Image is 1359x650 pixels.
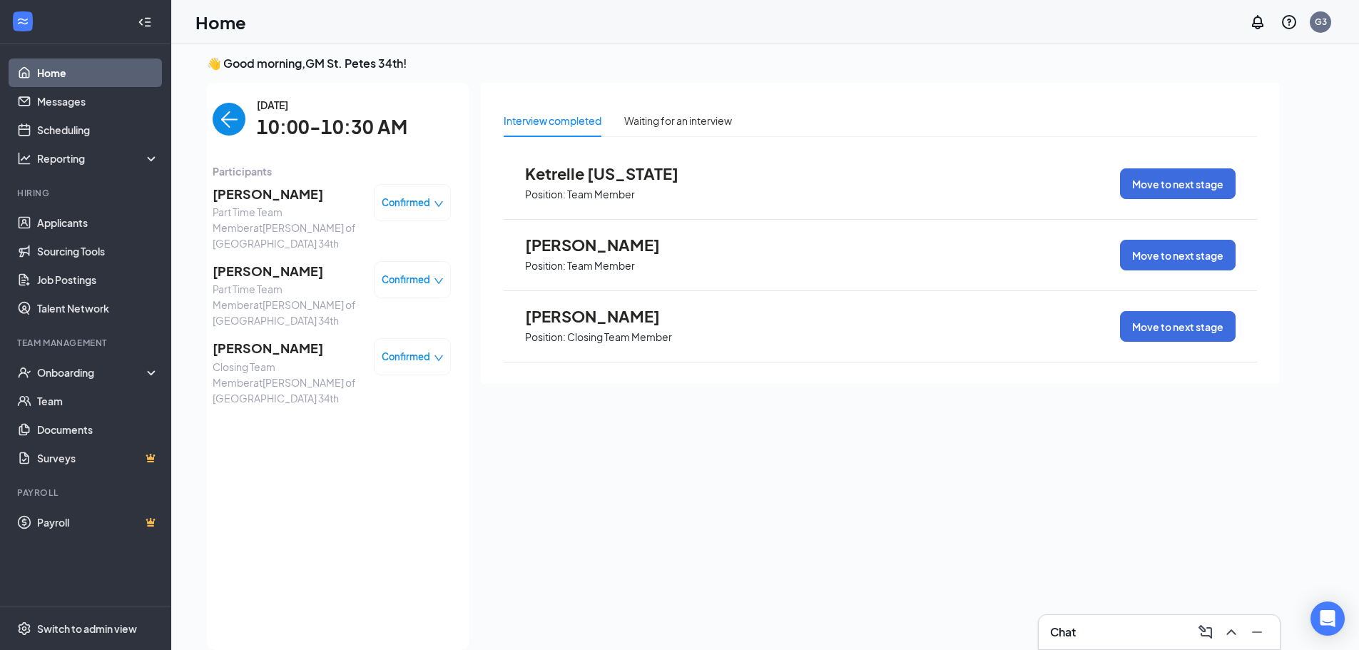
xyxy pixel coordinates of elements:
[382,195,430,210] span: Confirmed
[1194,621,1217,644] button: ComposeMessage
[37,265,159,294] a: Job Postings
[17,187,156,199] div: Hiring
[1249,14,1266,31] svg: Notifications
[525,330,566,344] p: Position:
[1120,168,1236,199] button: Move to next stage
[213,338,362,358] span: [PERSON_NAME]
[1050,624,1076,640] h3: Chat
[17,487,156,499] div: Payroll
[525,164,682,183] span: Ketrelle [US_STATE]
[525,235,682,254] span: [PERSON_NAME]
[525,259,566,273] p: Position:
[434,199,444,209] span: down
[624,113,732,128] div: Waiting for an interview
[213,184,362,204] span: [PERSON_NAME]
[1281,14,1298,31] svg: QuestionInfo
[37,365,147,380] div: Onboarding
[213,163,451,179] span: Participants
[382,350,430,364] span: Confirmed
[567,259,635,273] p: Team Member
[213,281,362,328] span: Part Time Team Member at [PERSON_NAME] of [GEOGRAPHIC_DATA] 34th
[213,103,245,136] button: back-button
[434,276,444,286] span: down
[207,56,1280,71] h3: 👋 Good morning, GM St. Petes 34th !
[37,116,159,144] a: Scheduling
[195,10,246,34] h1: Home
[37,208,159,237] a: Applicants
[525,188,566,201] p: Position:
[434,353,444,363] span: down
[37,59,159,87] a: Home
[37,237,159,265] a: Sourcing Tools
[138,15,152,29] svg: Collapse
[382,273,430,287] span: Confirmed
[17,151,31,166] svg: Analysis
[1248,624,1266,641] svg: Minimize
[1315,16,1327,28] div: G3
[525,307,682,325] span: [PERSON_NAME]
[1310,601,1345,636] div: Open Intercom Messenger
[17,365,31,380] svg: UserCheck
[567,188,635,201] p: Team Member
[213,359,362,406] span: Closing Team Member at [PERSON_NAME] of [GEOGRAPHIC_DATA] 34th
[1246,621,1268,644] button: Minimize
[504,113,601,128] div: Interview completed
[37,444,159,472] a: SurveysCrown
[17,337,156,349] div: Team Management
[1197,624,1214,641] svg: ComposeMessage
[37,621,137,636] div: Switch to admin view
[37,87,159,116] a: Messages
[1120,240,1236,270] button: Move to next stage
[16,14,30,29] svg: WorkstreamLogo
[1220,621,1243,644] button: ChevronUp
[1223,624,1240,641] svg: ChevronUp
[37,508,159,537] a: PayrollCrown
[1120,311,1236,342] button: Move to next stage
[37,415,159,444] a: Documents
[213,204,362,251] span: Part Time Team Member at [PERSON_NAME] of [GEOGRAPHIC_DATA] 34th
[567,330,672,344] p: Closing Team Member
[17,621,31,636] svg: Settings
[37,387,159,415] a: Team
[213,261,362,281] span: [PERSON_NAME]
[37,151,160,166] div: Reporting
[257,97,407,113] span: [DATE]
[257,113,407,142] span: 10:00-10:30 AM
[37,294,159,323] a: Talent Network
